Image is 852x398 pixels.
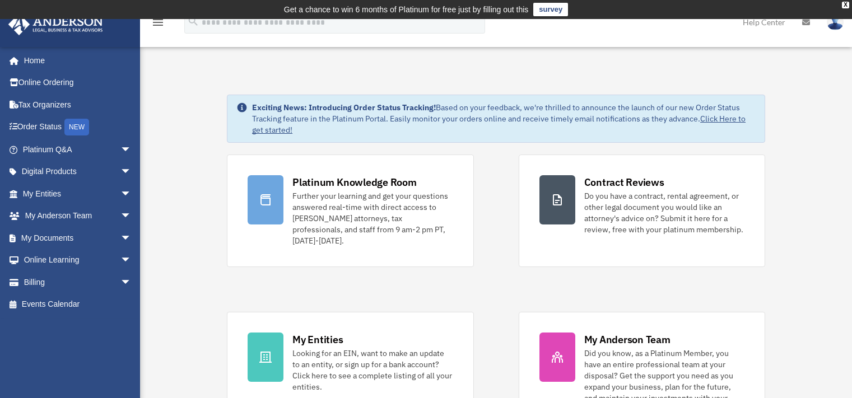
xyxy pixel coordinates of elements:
[120,182,143,205] span: arrow_drop_down
[187,15,199,27] i: search
[519,154,765,267] a: Contract Reviews Do you have a contract, rental agreement, or other legal document you would like...
[8,116,148,139] a: Order StatusNEW
[8,72,148,94] a: Online Ordering
[842,2,849,8] div: close
[533,3,568,16] a: survey
[292,333,343,347] div: My Entities
[8,205,148,227] a: My Anderson Teamarrow_drop_down
[120,138,143,161] span: arrow_drop_down
[292,190,453,246] div: Further your learning and get your questions answered real-time with direct access to [PERSON_NAM...
[827,14,844,30] img: User Pic
[8,93,148,116] a: Tax Organizers
[8,249,148,271] a: Online Learningarrow_drop_down
[120,161,143,184] span: arrow_drop_down
[292,348,453,392] div: Looking for an EIN, want to make an update to an entity, or sign up for a bank account? Click her...
[120,271,143,294] span: arrow_drop_down
[120,227,143,250] span: arrow_drop_down
[8,138,148,161] a: Platinum Q&Aarrow_drop_down
[284,3,529,16] div: Get a chance to win 6 months of Platinum for free just by filling out this
[584,190,744,235] div: Do you have a contract, rental agreement, or other legal document you would like an attorney's ad...
[252,114,746,135] a: Click Here to get started!
[8,182,148,205] a: My Entitiesarrow_drop_down
[151,16,165,29] i: menu
[584,175,664,189] div: Contract Reviews
[8,227,148,249] a: My Documentsarrow_drop_down
[292,175,417,189] div: Platinum Knowledge Room
[8,49,143,72] a: Home
[252,102,436,113] strong: Exciting News: Introducing Order Status Tracking!
[120,249,143,272] span: arrow_drop_down
[227,154,473,267] a: Platinum Knowledge Room Further your learning and get your questions answered real-time with dire...
[120,205,143,228] span: arrow_drop_down
[151,20,165,29] a: menu
[252,102,756,135] div: Based on your feedback, we're thrilled to announce the launch of our new Order Status Tracking fe...
[5,13,106,35] img: Anderson Advisors Platinum Portal
[64,119,89,135] div: NEW
[8,293,148,316] a: Events Calendar
[8,161,148,183] a: Digital Productsarrow_drop_down
[8,271,148,293] a: Billingarrow_drop_down
[584,333,671,347] div: My Anderson Team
